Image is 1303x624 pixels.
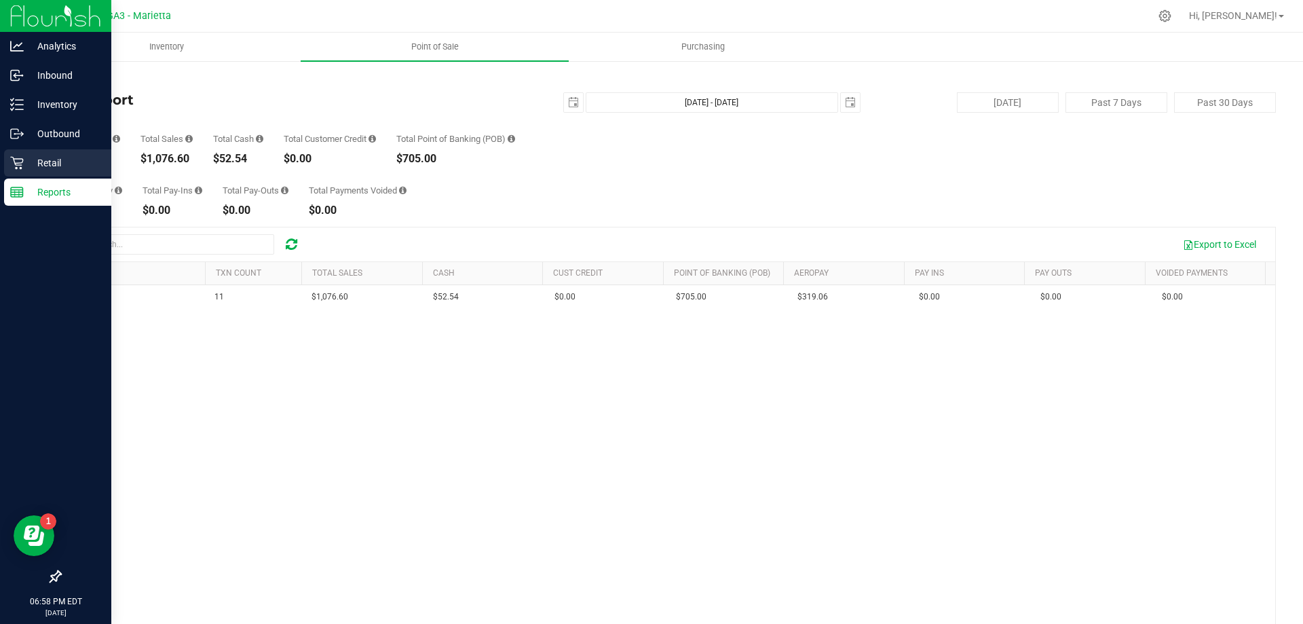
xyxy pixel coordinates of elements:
[40,513,56,530] iframe: Resource center unread badge
[1040,291,1061,304] span: $0.00
[213,153,263,164] div: $52.54
[24,126,105,142] p: Outbound
[284,153,376,164] div: $0.00
[10,185,24,199] inline-svg: Reports
[841,93,860,112] span: select
[185,134,193,143] i: Sum of all successful, non-voided payment transaction amounts (excluding tips and transaction fee...
[284,134,376,143] div: Total Customer Credit
[1035,268,1072,278] a: Pay Outs
[214,291,224,304] span: 11
[1156,268,1228,278] a: Voided Payments
[369,134,376,143] i: Sum of all successful, non-voided payment transaction amounts using account credit as the payment...
[797,291,828,304] span: $319.06
[794,268,829,278] a: AeroPay
[195,186,202,195] i: Sum of all cash pay-ins added to tills within the date range.
[216,268,261,278] a: TXN Count
[131,41,202,53] span: Inventory
[140,134,193,143] div: Total Sales
[14,515,54,556] iframe: Resource center
[1189,10,1277,21] span: Hi, [PERSON_NAME]!
[1174,233,1265,256] button: Export to Excel
[10,156,24,170] inline-svg: Retail
[396,153,515,164] div: $705.00
[1156,10,1173,22] div: Manage settings
[223,205,288,216] div: $0.00
[1162,291,1183,304] span: $0.00
[10,127,24,141] inline-svg: Outbound
[256,134,263,143] i: Sum of all successful, non-voided cash payment transaction amounts (excluding tips and transactio...
[312,268,362,278] a: Total Sales
[281,186,288,195] i: Sum of all cash pay-outs removed from tills within the date range.
[24,155,105,171] p: Retail
[433,291,459,304] span: $52.54
[213,134,263,143] div: Total Cash
[60,92,465,107] h4: Till Report
[676,291,706,304] span: $705.00
[71,234,274,255] input: Search...
[508,134,515,143] i: Sum of the successful, non-voided point-of-banking payment transaction amounts, both via payment ...
[107,10,171,22] span: GA3 - Marietta
[140,153,193,164] div: $1,076.60
[663,41,743,53] span: Purchasing
[564,93,583,112] span: select
[24,38,105,54] p: Analytics
[223,186,288,195] div: Total Pay-Outs
[113,134,120,143] i: Count of all successful payment transactions, possibly including voids, refunds, and cash-back fr...
[1065,92,1167,113] button: Past 7 Days
[24,67,105,84] p: Inbound
[311,291,348,304] span: $1,076.60
[393,41,477,53] span: Point of Sale
[10,98,24,111] inline-svg: Inventory
[554,291,575,304] span: $0.00
[1174,92,1276,113] button: Past 30 Days
[24,96,105,113] p: Inventory
[309,186,407,195] div: Total Payments Voided
[919,291,940,304] span: $0.00
[10,39,24,53] inline-svg: Analytics
[569,33,837,61] a: Purchasing
[399,186,407,195] i: Sum of all voided payment transaction amounts (excluding tips and transaction fees) within the da...
[433,268,455,278] a: Cash
[396,134,515,143] div: Total Point of Banking (POB)
[6,608,105,618] p: [DATE]
[957,92,1059,113] button: [DATE]
[553,268,603,278] a: Cust Credit
[115,186,122,195] i: Sum of all successful AeroPay payment transaction amounts for all purchases in the date range. Ex...
[143,205,202,216] div: $0.00
[915,268,944,278] a: Pay Ins
[10,69,24,82] inline-svg: Inbound
[143,186,202,195] div: Total Pay-Ins
[33,33,301,61] a: Inventory
[674,268,770,278] a: Point of Banking (POB)
[309,205,407,216] div: $0.00
[301,33,569,61] a: Point of Sale
[24,184,105,200] p: Reports
[6,595,105,608] p: 06:58 PM EDT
